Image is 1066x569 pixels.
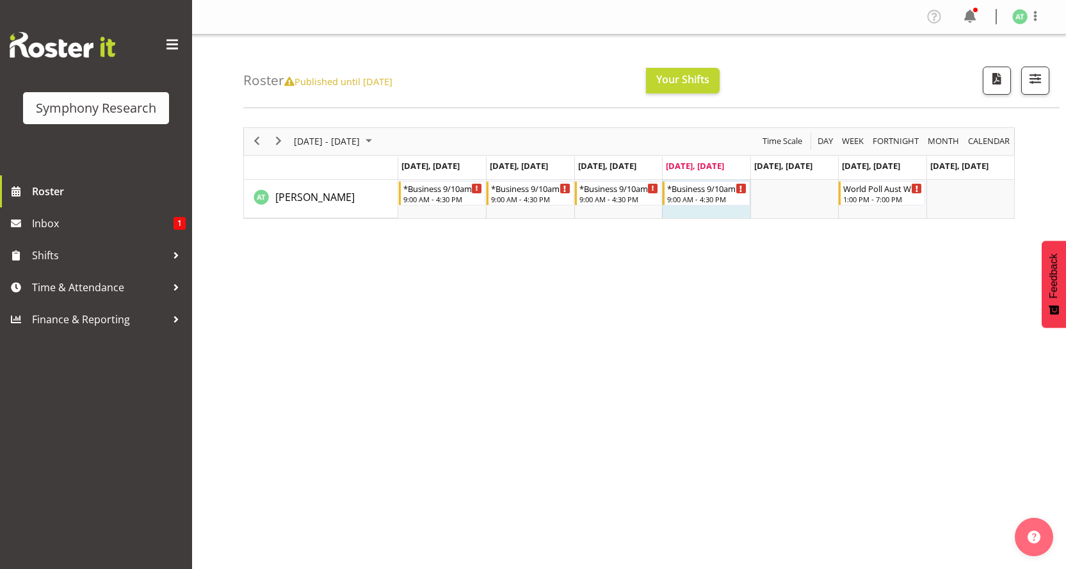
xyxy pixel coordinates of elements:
div: World Poll Aust Wkend [843,182,922,195]
span: [DATE], [DATE] [842,160,900,172]
div: *Business 9/10am ~ 4:30pm [579,182,658,195]
button: Next [270,133,287,149]
img: angela-tunnicliffe1838.jpg [1012,9,1028,24]
button: Feedback - Show survey [1042,241,1066,328]
button: Fortnight [871,133,921,149]
div: 9:00 AM - 4:30 PM [667,194,746,204]
td: Angela Tunnicliffe resource [244,180,398,218]
span: calendar [967,133,1011,149]
span: Roster [32,182,186,201]
button: Timeline Month [926,133,962,149]
span: Finance & Reporting [32,310,166,329]
span: Feedback [1048,253,1060,298]
span: Day [816,133,834,149]
div: *Business 9/10am ~ 4:30pm [667,182,746,195]
div: Timeline Week of October 9, 2025 [243,127,1015,219]
div: Angela Tunnicliffe"s event - *Business 9/10am ~ 4:30pm Begin From Monday, October 6, 2025 at 9:00... [399,181,485,205]
table: Timeline Week of October 9, 2025 [398,180,1014,218]
div: Symphony Research [36,99,156,118]
span: Time & Attendance [32,278,166,297]
div: Angela Tunnicliffe"s event - World Poll Aust Wkend Begin From Saturday, October 11, 2025 at 1:00:... [839,181,925,205]
span: Fortnight [871,133,920,149]
button: Timeline Week [840,133,866,149]
div: Angela Tunnicliffe"s event - *Business 9/10am ~ 4:30pm Begin From Tuesday, October 7, 2025 at 9:0... [487,181,573,205]
button: Previous [248,133,266,149]
span: 1 [174,217,186,230]
span: [DATE], [DATE] [666,160,724,172]
img: help-xxl-2.png [1028,531,1040,543]
span: Shifts [32,246,166,265]
button: Filter Shifts [1021,67,1049,95]
button: Your Shifts [646,68,720,93]
span: Your Shifts [656,72,709,86]
button: Timeline Day [816,133,836,149]
button: October 2025 [292,133,378,149]
div: 9:00 AM - 4:30 PM [491,194,570,204]
span: [DATE], [DATE] [578,160,636,172]
button: Download a PDF of the roster according to the set date range. [983,67,1011,95]
span: [DATE], [DATE] [754,160,812,172]
div: Angela Tunnicliffe"s event - *Business 9/10am ~ 4:30pm Begin From Wednesday, October 8, 2025 at 9... [575,181,661,205]
span: [DATE], [DATE] [401,160,460,172]
div: *Business 9/10am ~ 4:30pm [403,182,482,195]
span: Time Scale [761,133,804,149]
div: October 06 - 12, 2025 [289,128,380,155]
span: [PERSON_NAME] [275,190,355,204]
h4: Roster [243,73,392,88]
div: next period [268,128,289,155]
span: [DATE], [DATE] [490,160,548,172]
div: 1:00 PM - 7:00 PM [843,194,922,204]
span: Week [841,133,865,149]
div: previous period [246,128,268,155]
button: Time Scale [761,133,805,149]
span: Published until [DATE] [284,75,392,88]
span: Month [926,133,960,149]
button: Month [966,133,1012,149]
div: 9:00 AM - 4:30 PM [403,194,482,204]
span: Inbox [32,214,174,233]
div: 9:00 AM - 4:30 PM [579,194,658,204]
span: [DATE] - [DATE] [293,133,361,149]
span: [DATE], [DATE] [930,160,989,172]
a: [PERSON_NAME] [275,189,355,205]
div: *Business 9/10am ~ 4:30pm [491,182,570,195]
img: Rosterit website logo [10,32,115,58]
div: Angela Tunnicliffe"s event - *Business 9/10am ~ 4:30pm Begin From Thursday, October 9, 2025 at 9:... [663,181,749,205]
